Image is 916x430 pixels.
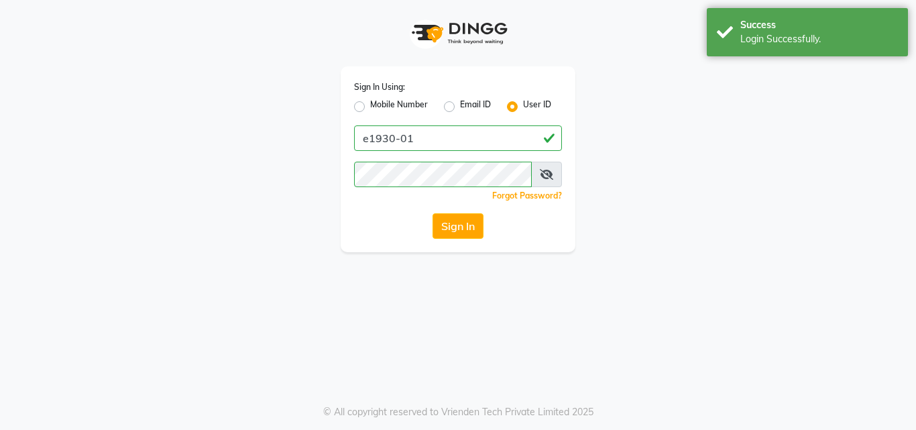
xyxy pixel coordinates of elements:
[354,125,562,151] input: Username
[492,191,562,201] a: Forgot Password?
[433,213,483,239] button: Sign In
[404,13,512,53] img: logo1.svg
[740,32,898,46] div: Login Successfully.
[523,99,551,115] label: User ID
[354,162,532,187] input: Username
[460,99,491,115] label: Email ID
[740,18,898,32] div: Success
[354,81,405,93] label: Sign In Using:
[370,99,428,115] label: Mobile Number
